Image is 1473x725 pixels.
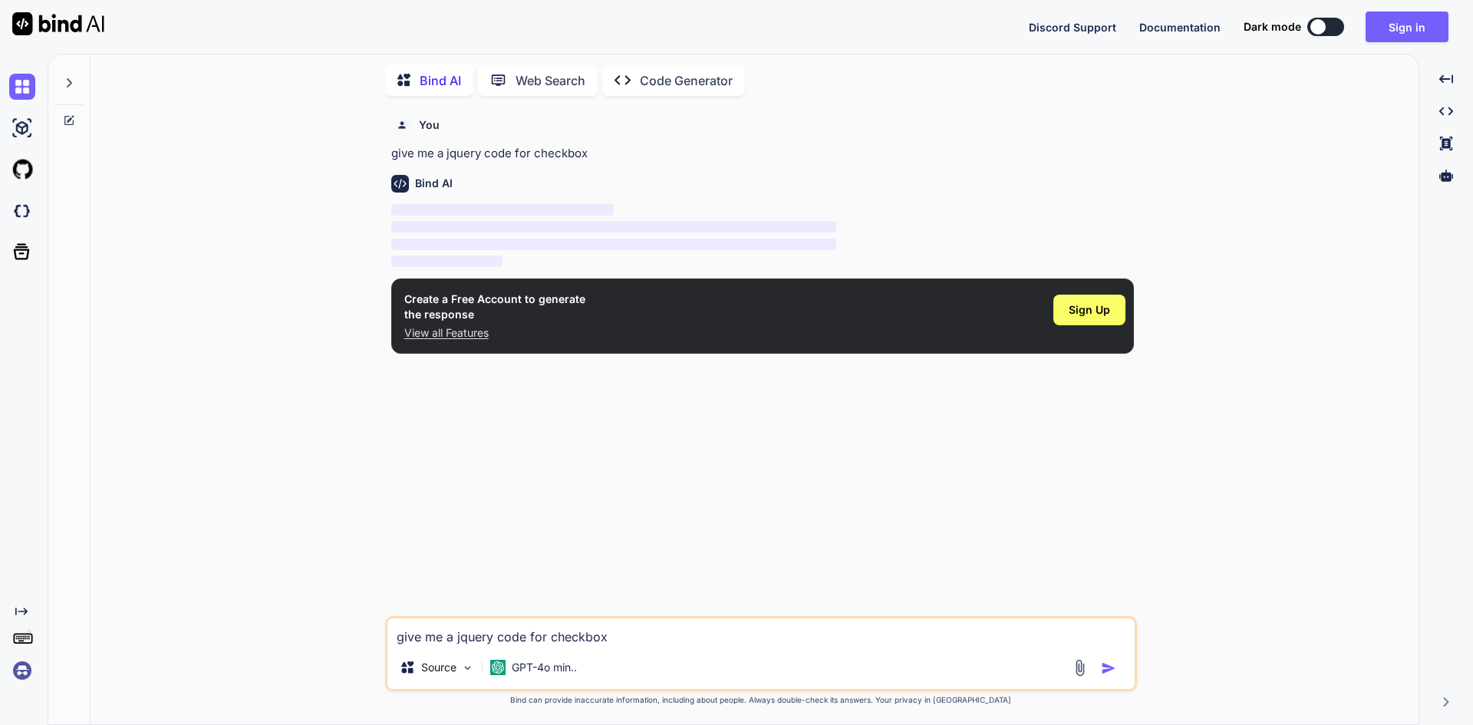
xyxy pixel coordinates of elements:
span: ‌ [391,221,837,232]
span: Discord Support [1029,21,1116,34]
span: ‌ [391,255,503,267]
span: Dark mode [1244,19,1301,35]
h1: Create a Free Account to generate the response [404,292,585,322]
img: Bind AI [12,12,104,35]
img: Pick Models [461,661,474,674]
button: Documentation [1139,19,1221,35]
button: Discord Support [1029,19,1116,35]
span: Documentation [1139,21,1221,34]
h6: Bind AI [415,176,453,191]
p: give me a jquery code for checkbox [391,145,1134,163]
img: chat [9,74,35,100]
img: darkCloudIdeIcon [9,198,35,224]
p: View all Features [404,325,585,341]
button: Sign in [1366,12,1448,42]
h6: You [419,117,440,133]
span: Sign Up [1069,302,1110,318]
img: attachment [1071,659,1089,677]
p: Code Generator [640,71,733,90]
p: GPT-4o min.. [512,660,577,675]
span: ‌ [391,239,837,250]
img: githubLight [9,157,35,183]
p: Bind AI [420,71,461,90]
img: icon [1101,661,1116,676]
p: Web Search [516,71,585,90]
p: Source [421,660,456,675]
p: Bind can provide inaccurate information, including about people. Always double-check its answers.... [385,694,1137,706]
img: GPT-4o mini [490,660,506,675]
span: ‌ [391,204,614,216]
img: ai-studio [9,115,35,141]
img: signin [9,657,35,684]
